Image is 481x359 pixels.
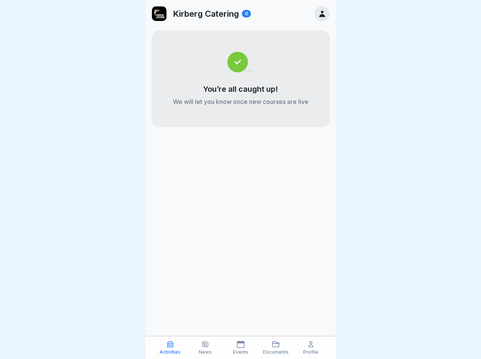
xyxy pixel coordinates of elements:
[242,10,251,18] div: 0
[152,6,166,21] img: ewxb9rjzulw9ace2na8lwzf2.png
[199,349,212,355] p: News
[160,349,181,355] p: Activities
[173,97,308,106] p: We will let you know once new courses are live
[233,349,248,355] p: Events
[227,52,254,72] img: completed.svg
[173,9,239,19] p: Kirberg Catering
[263,349,289,355] p: Documents
[303,349,318,355] p: Profile
[203,85,278,94] p: You’re all caught up!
